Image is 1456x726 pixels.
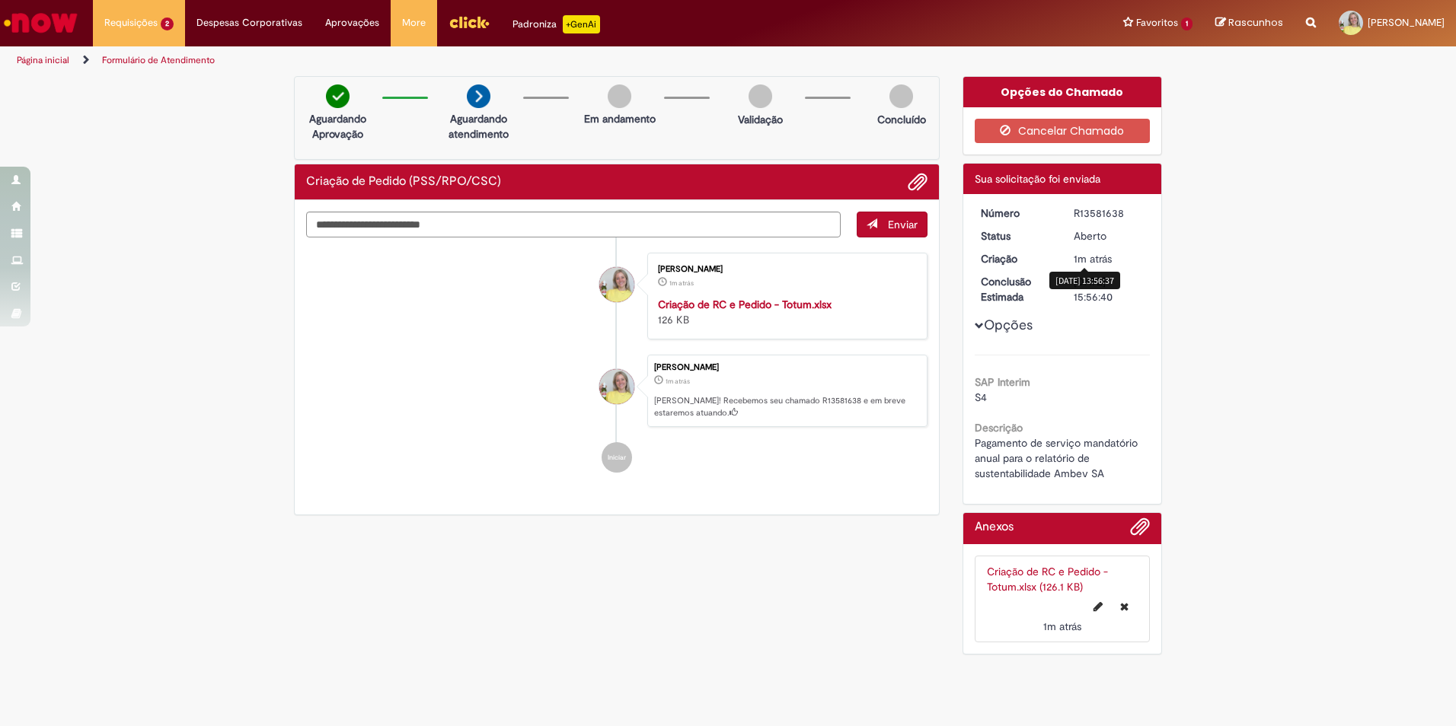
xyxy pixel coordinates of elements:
a: Criação de RC e Pedido - Totum.xlsx (126.1 KB) [987,565,1108,594]
div: Paula Vieira Schwade [599,267,634,302]
button: Adicionar anexos [908,172,928,192]
textarea: Digite sua mensagem aqui... [306,212,841,237]
span: 1m atrás [1043,619,1081,633]
img: img-circle-grey.png [889,84,913,108]
ul: Histórico de tíquete [306,237,928,489]
p: Aguardando Aprovação [301,111,375,142]
span: More [402,15,426,30]
p: Aguardando atendimento [442,111,516,142]
div: R13581638 [1074,205,1145,221]
p: [PERSON_NAME]! Recebemos seu chamado R13581638 e em breve estaremos atuando. [654,395,919,419]
img: ServiceNow [2,8,80,38]
div: 126 KB [658,297,912,327]
span: Pagamento de serviço mandatório anual para o relatório de sustentabilidade Ambev SA [975,436,1141,480]
button: Enviar [857,212,928,237]
p: Concluído [877,112,926,127]
a: Formulário de Atendimento [102,54,215,66]
a: Rascunhos [1215,16,1283,30]
div: [DATE] 13:56:37 [1049,272,1120,289]
div: [PERSON_NAME] [654,363,919,372]
div: Padroniza [512,15,600,33]
img: img-circle-grey.png [749,84,772,108]
span: Despesas Corporativas [196,15,302,30]
span: Aprovações [325,15,379,30]
div: 30/09/2025 13:56:37 [1074,251,1145,266]
b: Descrição [975,421,1023,435]
h2: Criação de Pedido (PSS/RPO/CSC) Histórico de tíquete [306,175,501,189]
h2: Anexos [975,521,1014,534]
time: 30/09/2025 13:56:33 [1043,619,1081,633]
span: 1 [1181,18,1193,30]
span: Rascunhos [1228,15,1283,30]
p: Em andamento [584,111,656,126]
img: click_logo_yellow_360x200.png [449,11,490,33]
dt: Número [969,205,1063,221]
button: Excluir Criação de RC e Pedido - Totum.xlsx [1111,594,1138,619]
button: Cancelar Chamado [975,119,1151,143]
span: S4 [975,390,987,404]
img: img-circle-grey.png [608,84,631,108]
a: Página inicial [17,54,69,66]
span: Sua solicitação foi enviada [975,172,1100,186]
span: [PERSON_NAME] [1368,16,1445,29]
p: +GenAi [563,15,600,33]
span: 1m atrás [666,377,690,386]
dt: Status [969,228,1063,244]
div: Paula Vieira Schwade [599,369,634,404]
span: Enviar [888,218,918,231]
span: 1m atrás [669,279,694,288]
p: Validação [738,112,783,127]
div: [PERSON_NAME] [658,265,912,274]
button: Editar nome de arquivo Criação de RC e Pedido - Totum.xlsx [1084,594,1112,619]
div: Aberto [1074,228,1145,244]
a: Criação de RC e Pedido - Totum.xlsx [658,298,832,311]
b: SAP Interim [975,375,1030,389]
span: 1m atrás [1074,252,1112,266]
dt: Conclusão Estimada [969,274,1063,304]
span: Requisições [104,15,158,30]
ul: Trilhas de página [11,46,959,75]
img: arrow-next.png [467,84,490,108]
dt: Criação [969,251,1063,266]
button: Adicionar anexos [1130,517,1150,544]
li: Paula Vieira Schwade [306,355,928,428]
img: check-circle-green.png [326,84,350,108]
span: 2 [161,18,174,30]
time: 30/09/2025 13:56:37 [666,377,690,386]
div: Opções do Chamado [963,77,1162,107]
time: 30/09/2025 13:56:33 [669,279,694,288]
span: Favoritos [1136,15,1178,30]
